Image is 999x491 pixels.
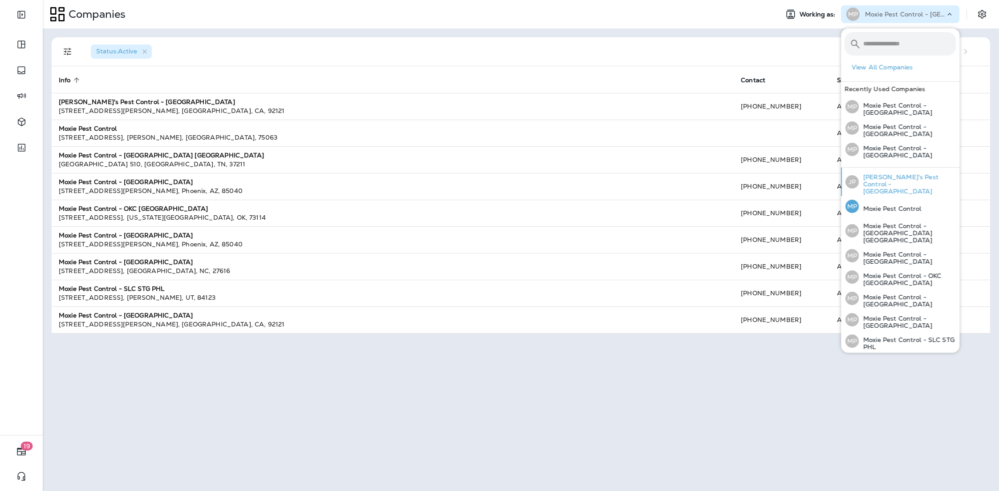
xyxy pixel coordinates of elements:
[841,117,959,139] button: MPMoxie Pest Control - [GEOGRAPHIC_DATA]
[841,196,959,217] button: MPMoxie Pest Control
[734,226,830,253] td: [PHONE_NUMBER]
[59,76,71,84] span: Info
[59,205,208,213] strong: Moxie Pest Control - OKC [GEOGRAPHIC_DATA]
[841,330,959,352] button: MPMoxie Pest Control - SLC STG PHL
[734,306,830,333] td: [PHONE_NUMBER]
[734,146,830,173] td: [PHONE_NUMBER]
[59,231,193,239] strong: Moxie Pest Control - [GEOGRAPHIC_DATA]
[59,133,727,142] div: [STREET_ADDRESS] , [PERSON_NAME] , [GEOGRAPHIC_DATA] , 75063
[59,76,82,84] span: Info
[841,266,959,288] button: MPMoxie Pest Control - OKC [GEOGRAPHIC_DATA]
[59,160,727,169] div: [GEOGRAPHIC_DATA] 510 , [GEOGRAPHIC_DATA] , TN , 37211
[59,293,727,302] div: [STREET_ADDRESS] , [PERSON_NAME] , UT , 84123
[734,253,830,280] td: [PHONE_NUMBER]
[845,249,859,262] div: MP
[21,442,33,451] span: 19
[59,186,727,195] div: [STREET_ADDRESS][PERSON_NAME] , Phoenix , AZ , 85040
[830,200,898,226] td: Active
[841,352,959,373] button: MPMoxie Pest Control - [GEOGRAPHIC_DATA]
[59,151,264,159] strong: Moxie Pest Control - [GEOGRAPHIC_DATA] [GEOGRAPHIC_DATA]
[9,443,34,460] button: 19
[830,306,898,333] td: Active
[845,100,859,113] div: MP
[859,145,956,159] p: Moxie Pest Control - [GEOGRAPHIC_DATA]
[800,11,837,18] span: Working as:
[59,320,727,329] div: [STREET_ADDRESS][PERSON_NAME] , [GEOGRAPHIC_DATA] , CA , 92121
[859,294,956,308] p: Moxie Pest Control - [GEOGRAPHIC_DATA]
[830,120,898,146] td: Active
[837,76,857,84] span: Status
[59,258,193,266] strong: Moxie Pest Control - [GEOGRAPHIC_DATA]
[59,213,727,222] div: [STREET_ADDRESS] , [US_STATE][GEOGRAPHIC_DATA] , OK , 73114
[59,285,164,293] strong: Moxie Pest Control - SLC STG PHL
[841,309,959,330] button: MPMoxie Pest Control - [GEOGRAPHIC_DATA]
[859,205,922,212] p: Moxie Pest Control
[841,288,959,309] button: MPMoxie Pest Control - [GEOGRAPHIC_DATA]
[845,313,859,326] div: MP
[830,226,898,253] td: Active
[741,76,765,84] span: Contact
[841,139,959,160] button: MPMoxie Pest Control - [GEOGRAPHIC_DATA]
[830,173,898,200] td: Active
[845,334,859,348] div: MP
[65,8,126,21] p: Companies
[841,245,959,266] button: MPMoxie Pest Control - [GEOGRAPHIC_DATA]
[96,47,137,55] span: Status : Active
[841,168,959,196] button: JP[PERSON_NAME]'s Pest Control - [GEOGRAPHIC_DATA]
[841,217,959,245] button: MPMoxie Pest Control - [GEOGRAPHIC_DATA] [GEOGRAPHIC_DATA]
[59,240,727,249] div: [STREET_ADDRESS][PERSON_NAME] , Phoenix , AZ , 85040
[734,93,830,120] td: [PHONE_NUMBER]
[59,311,193,319] strong: Moxie Pest Control - [GEOGRAPHIC_DATA]
[830,280,898,306] td: Active
[846,8,860,21] div: MP
[859,123,956,137] p: Moxie Pest Control - [GEOGRAPHIC_DATA]
[830,253,898,280] td: Active
[859,173,956,195] p: [PERSON_NAME]'s Pest Control - [GEOGRAPHIC_DATA]
[830,93,898,120] td: Active
[841,82,959,96] div: Recently Used Companies
[845,292,859,305] div: MP
[91,44,152,59] div: Status:Active
[734,173,830,200] td: [PHONE_NUMBER]
[865,11,945,18] p: Moxie Pest Control - [GEOGRAPHIC_DATA]
[59,178,193,186] strong: Moxie Pest Control - [GEOGRAPHIC_DATA]
[845,143,859,156] div: MP
[59,43,77,60] button: Filters
[974,6,990,22] button: Settings
[859,315,956,329] p: Moxie Pest Control - [GEOGRAPHIC_DATA]
[734,200,830,226] td: [PHONE_NUMBER]
[859,251,956,265] p: Moxie Pest Control - [GEOGRAPHIC_DATA]
[859,272,956,286] p: Moxie Pest Control - OKC [GEOGRAPHIC_DATA]
[859,102,956,116] p: Moxie Pest Control - [GEOGRAPHIC_DATA]
[59,98,235,106] strong: [PERSON_NAME]'s Pest Control - [GEOGRAPHIC_DATA]
[841,96,959,117] button: MPMoxie Pest Control - [GEOGRAPHIC_DATA]
[830,146,898,173] td: Active
[848,60,959,74] button: View All Companies
[859,222,956,244] p: Moxie Pest Control - [GEOGRAPHIC_DATA] [GEOGRAPHIC_DATA]
[59,125,117,133] strong: Moxie Pest Control
[59,106,727,115] div: [STREET_ADDRESS][PERSON_NAME] , [GEOGRAPHIC_DATA] , CA , 92121
[845,200,859,213] div: MP
[741,76,777,84] span: Contact
[845,175,859,189] div: JP
[845,121,859,135] div: MP
[734,280,830,306] td: [PHONE_NUMBER]
[837,76,869,84] span: Status
[845,270,859,284] div: MP
[59,266,727,275] div: [STREET_ADDRESS] , [GEOGRAPHIC_DATA] , NC , 27616
[9,6,34,24] button: Expand Sidebar
[845,224,859,237] div: MP
[859,336,956,350] p: Moxie Pest Control - SLC STG PHL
